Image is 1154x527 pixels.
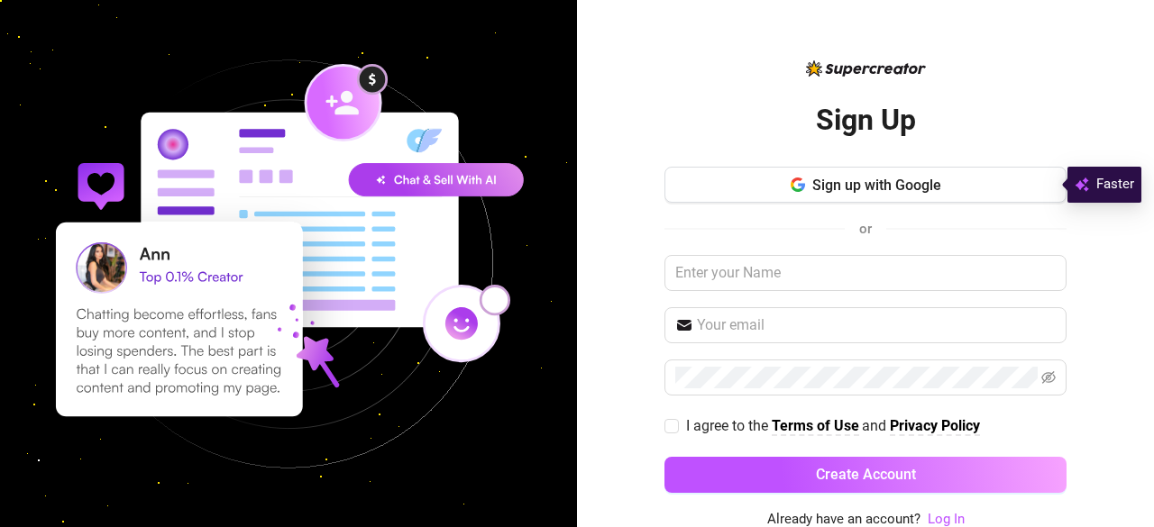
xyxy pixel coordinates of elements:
button: Create Account [664,457,1067,493]
span: eye-invisible [1041,370,1056,385]
h2: Sign Up [816,102,916,139]
span: and [862,417,890,434]
button: Sign up with Google [664,167,1067,203]
a: Terms of Use [772,417,859,436]
strong: Terms of Use [772,417,859,434]
img: logo-BBDzfeDw.svg [806,60,926,77]
span: or [859,221,872,237]
input: Your email [697,314,1056,336]
input: Enter your Name [664,255,1067,291]
a: Log In [928,511,965,527]
a: Privacy Policy [890,417,980,436]
span: Sign up with Google [812,177,941,194]
span: Create Account [816,466,916,483]
strong: Privacy Policy [890,417,980,434]
span: Faster [1096,174,1134,195]
img: svg%3e [1075,174,1089,195]
span: I agree to the [686,417,772,434]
